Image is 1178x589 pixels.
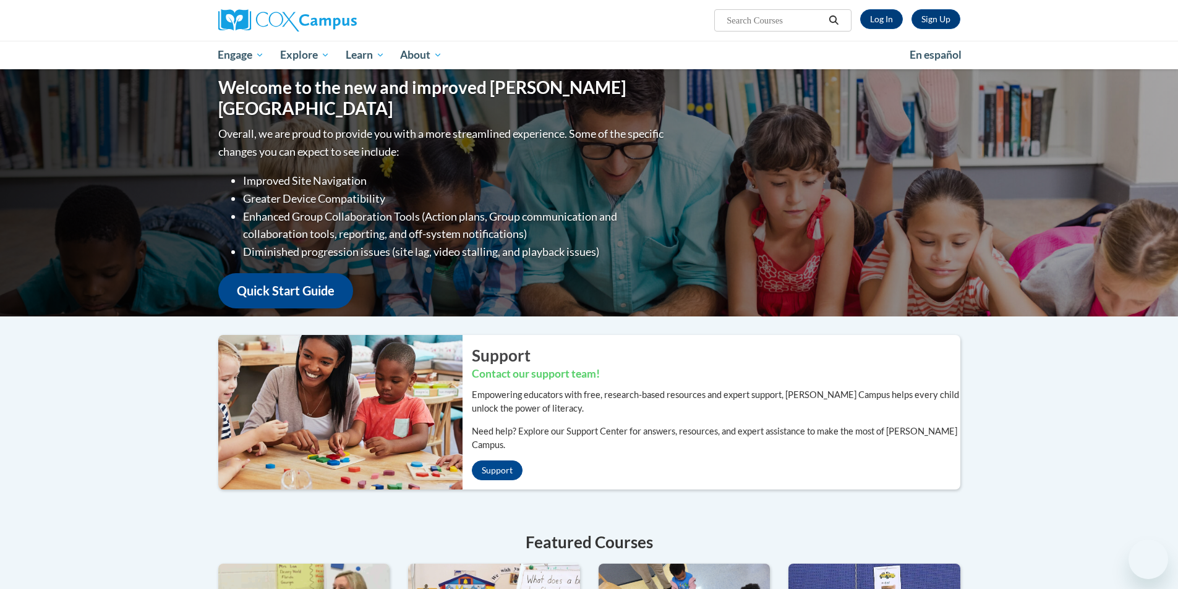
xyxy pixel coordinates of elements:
a: Register [911,9,960,29]
iframe: Button to launch messaging window [1129,540,1168,579]
p: Overall, we are proud to provide you with a more streamlined experience. Some of the specific cha... [218,125,667,161]
p: Need help? Explore our Support Center for answers, resources, and expert assistance to make the m... [472,425,960,452]
p: Empowering educators with free, research-based resources and expert support, [PERSON_NAME] Campus... [472,388,960,415]
div: Main menu [200,41,979,69]
a: Learn [338,41,393,69]
a: About [392,41,450,69]
li: Improved Site Navigation [243,172,667,190]
li: Enhanced Group Collaboration Tools (Action plans, Group communication and collaboration tools, re... [243,208,667,244]
img: ... [209,335,463,489]
button: Search [824,13,843,28]
span: Engage [218,48,264,62]
span: Learn [346,48,385,62]
img: Cox Campus [218,9,357,32]
span: Explore [280,48,330,62]
h2: Support [472,344,960,367]
span: About [400,48,442,62]
a: Engage [210,41,273,69]
a: Cox Campus [218,9,453,32]
h4: Featured Courses [218,530,960,554]
h1: Welcome to the new and improved [PERSON_NAME][GEOGRAPHIC_DATA] [218,77,667,119]
h3: Contact our support team! [472,367,960,382]
input: Search Courses [725,13,824,28]
li: Greater Device Compatibility [243,190,667,208]
a: Support [472,460,523,480]
a: Log In [860,9,903,29]
li: Diminished progression issues (site lag, video stalling, and playback issues) [243,243,667,261]
span: En español [910,48,962,61]
a: Explore [272,41,338,69]
a: Quick Start Guide [218,273,353,308]
a: En español [902,42,970,68]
